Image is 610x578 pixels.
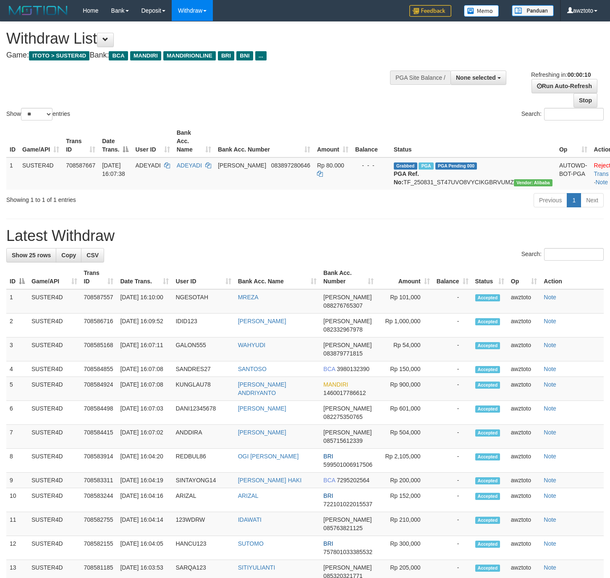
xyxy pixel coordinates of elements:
[19,125,63,157] th: Game/API: activate to sort column ascending
[433,361,472,377] td: -
[56,248,81,262] a: Copy
[6,536,28,560] td: 12
[377,488,433,512] td: Rp 152,000
[433,425,472,449] td: -
[544,516,556,523] a: Note
[135,162,160,169] span: ADEYADI
[475,342,500,349] span: Accepted
[472,265,508,289] th: Status: activate to sort column ascending
[172,401,234,425] td: DANI12345678
[377,536,433,560] td: Rp 300,000
[544,429,556,436] a: Note
[433,265,472,289] th: Balance: activate to sort column ascending
[323,461,372,468] span: Copy 599501006917506 to clipboard
[377,361,433,377] td: Rp 150,000
[567,71,591,78] strong: 00:00:10
[433,314,472,337] td: -
[514,179,552,186] span: Vendor URL: https://settle4.1velocity.biz
[377,425,433,449] td: Rp 504,000
[508,536,541,560] td: awztoto
[355,161,387,170] div: - - -
[531,71,591,78] span: Refreshing in:
[323,302,362,309] span: Copy 088276765307 to clipboard
[323,318,372,324] span: [PERSON_NAME]
[323,525,362,531] span: Copy 085763821125 to clipboard
[28,377,81,401] td: SUSTER4D
[28,337,81,361] td: SUSTER4D
[81,361,117,377] td: 708584855
[61,252,76,259] span: Copy
[117,425,172,449] td: [DATE] 16:07:02
[99,125,132,157] th: Date Trans.: activate to sort column descending
[238,429,286,436] a: [PERSON_NAME]
[271,162,310,169] span: Copy 083897280646 to clipboard
[323,437,362,444] span: Copy 085715612339 to clipboard
[394,170,419,186] b: PGA Ref. No:
[544,453,556,460] a: Note
[323,429,372,436] span: [PERSON_NAME]
[172,361,234,377] td: SANDRES27
[475,366,500,373] span: Accepted
[28,512,81,536] td: SUSTER4D
[377,337,433,361] td: Rp 54,000
[323,326,362,333] span: Copy 082332967978 to clipboard
[6,265,28,289] th: ID: activate to sort column descending
[508,449,541,473] td: awztoto
[377,449,433,473] td: Rp 2,105,000
[475,453,500,460] span: Accepted
[433,473,472,488] td: -
[238,477,302,484] a: [PERSON_NAME] HAKI
[433,289,472,314] td: -
[314,125,352,157] th: Amount: activate to sort column ascending
[521,108,604,120] label: Search:
[320,265,377,289] th: Bank Acc. Number: activate to sort column ascending
[81,473,117,488] td: 708583311
[540,265,604,289] th: Action
[238,366,267,372] a: SANTOSO
[573,93,597,107] a: Stop
[508,314,541,337] td: awztoto
[352,125,390,157] th: Balance
[172,512,234,536] td: 123WDRW
[390,157,556,190] td: TF_250831_ST47UVO8VYCIKGBRVUMZ
[172,314,234,337] td: IDID123
[433,536,472,560] td: -
[109,51,128,60] span: BCA
[508,512,541,536] td: awztoto
[508,425,541,449] td: awztoto
[6,289,28,314] td: 1
[475,541,500,548] span: Accepted
[28,449,81,473] td: SUSTER4D
[323,366,335,372] span: BCA
[81,248,104,262] a: CSV
[6,108,70,120] label: Show entries
[323,413,362,420] span: Copy 082275350765 to clipboard
[238,318,286,324] a: [PERSON_NAME]
[377,473,433,488] td: Rp 200,000
[508,488,541,512] td: awztoto
[81,401,117,425] td: 708584498
[81,314,117,337] td: 708586716
[12,252,51,259] span: Show 25 rows
[433,449,472,473] td: -
[21,108,52,120] select: Showentries
[567,193,581,207] a: 1
[172,265,234,289] th: User ID: activate to sort column ascending
[238,540,264,547] a: SUTOMO
[323,381,348,388] span: MANDIRI
[173,125,215,157] th: Bank Acc. Name: activate to sort column ascending
[236,51,253,60] span: BNI
[177,162,202,169] a: ADEYADI
[28,265,81,289] th: Game/API: activate to sort column ascending
[475,294,500,301] span: Accepted
[544,342,556,348] a: Note
[323,477,335,484] span: BCA
[377,265,433,289] th: Amount: activate to sort column ascending
[595,179,608,186] a: Note
[172,425,234,449] td: ANDDIRA
[435,162,477,170] span: PGA Pending
[172,449,234,473] td: REDBUL86
[390,71,450,85] div: PGA Site Balance /
[172,289,234,314] td: NGESOTAH
[86,252,99,259] span: CSV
